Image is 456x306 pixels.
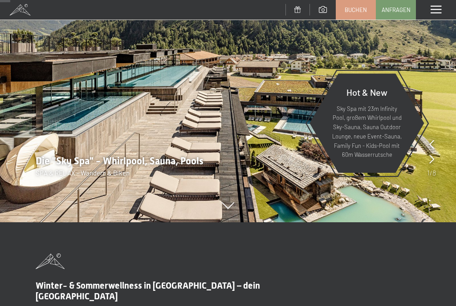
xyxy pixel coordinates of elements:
span: / [430,168,432,178]
a: Anfragen [376,0,415,19]
p: Sky Spa mit 23m Infinity Pool, großem Whirlpool und Sky-Sauna, Sauna Outdoor Lounge, neue Event-S... [331,104,403,160]
span: SPA & RELAX - Wandern & Biken [36,169,130,177]
span: 8 [432,168,436,178]
span: 1 [427,168,430,178]
span: Hot & New [346,87,387,98]
span: Anfragen [382,6,411,14]
a: Hot & New Sky Spa mit 23m Infinity Pool, großem Whirlpool und Sky-Sauna, Sauna Outdoor Lounge, ne... [309,73,425,173]
span: Die "Sky Spa" - Whirlpool, Sauna, Pools [36,155,204,167]
span: Buchen [345,6,367,14]
a: Buchen [336,0,375,19]
span: Winter- & Sommerwellness in [GEOGRAPHIC_DATA] – dein [GEOGRAPHIC_DATA] [36,280,260,302]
